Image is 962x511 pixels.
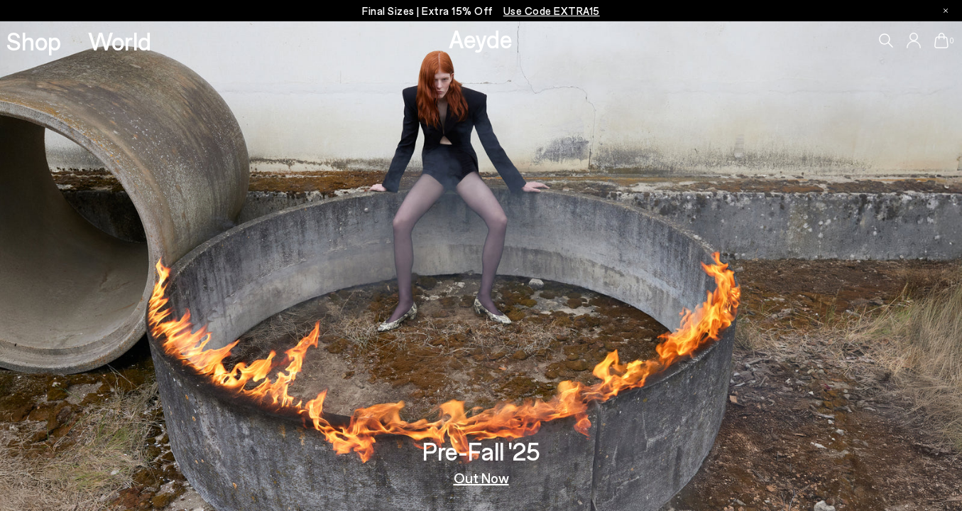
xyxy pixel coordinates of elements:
[88,28,151,53] a: World
[449,23,513,53] a: Aeyde
[503,4,600,17] span: Navigate to /collections/ss25-final-sizes
[6,28,61,53] a: Shop
[362,2,600,20] p: Final Sizes | Extra 15% Off
[934,33,949,48] a: 0
[454,470,509,485] a: Out Now
[949,37,956,45] span: 0
[422,439,540,463] h3: Pre-Fall '25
